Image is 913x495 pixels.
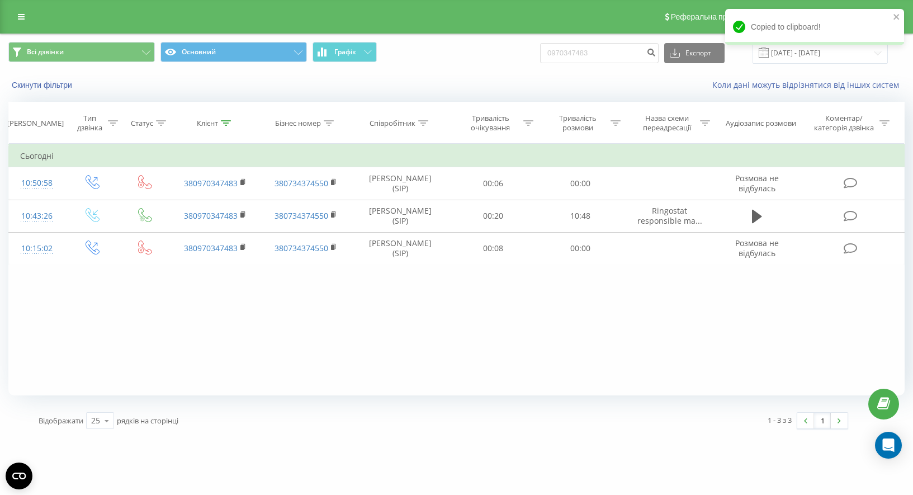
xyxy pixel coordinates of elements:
div: [PERSON_NAME] [7,119,64,128]
button: Експорт [664,43,725,63]
span: Реферальна програма [671,12,753,21]
a: 380734374550 [275,210,328,221]
div: 10:15:02 [20,238,54,260]
div: Open Intercom Messenger [875,432,902,459]
div: 1 - 3 з 3 [768,414,792,426]
div: Назва схеми переадресації [637,114,697,133]
div: Клієнт [197,119,218,128]
div: Статус [131,119,153,128]
div: Тип дзвінка [74,114,105,133]
span: Розмова не відбулась [735,238,779,258]
a: 380734374550 [275,243,328,253]
span: Відображати [39,416,83,426]
td: 00:00 [537,232,624,265]
button: Open CMP widget [6,463,32,489]
td: 00:06 [450,167,537,200]
a: 380970347483 [184,178,238,188]
input: Пошук за номером [540,43,659,63]
td: Сьогодні [9,145,905,167]
div: 10:43:26 [20,205,54,227]
td: [PERSON_NAME] (SIP) [352,232,450,265]
a: Коли дані можуть відрізнятися вiд інших систем [712,79,905,90]
div: Copied to clipboard! [725,9,904,45]
button: close [893,12,901,23]
span: Всі дзвінки [27,48,64,56]
button: Графік [313,42,377,62]
a: 380970347483 [184,243,238,253]
td: 00:20 [450,200,537,232]
div: Співробітник [370,119,415,128]
div: Бізнес номер [275,119,321,128]
span: Графік [334,48,356,56]
div: Тривалість очікування [461,114,521,133]
button: Основний [160,42,307,62]
a: 1 [814,413,831,428]
td: 10:48 [537,200,624,232]
div: Тривалість розмови [548,114,608,133]
span: Розмова не відбулась [735,173,779,194]
button: Скинути фільтри [8,80,78,90]
td: 00:08 [450,232,537,265]
td: [PERSON_NAME] (SIP) [352,167,450,200]
a: 380970347483 [184,210,238,221]
td: [PERSON_NAME] (SIP) [352,200,450,232]
div: Коментар/категорія дзвінка [811,114,877,133]
span: рядків на сторінці [117,416,178,426]
td: 00:00 [537,167,624,200]
div: 10:50:58 [20,172,54,194]
button: Всі дзвінки [8,42,155,62]
div: 25 [91,415,100,426]
a: 380734374550 [275,178,328,188]
div: Аудіозапис розмови [726,119,796,128]
span: Ringostat responsible ma... [637,205,702,226]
